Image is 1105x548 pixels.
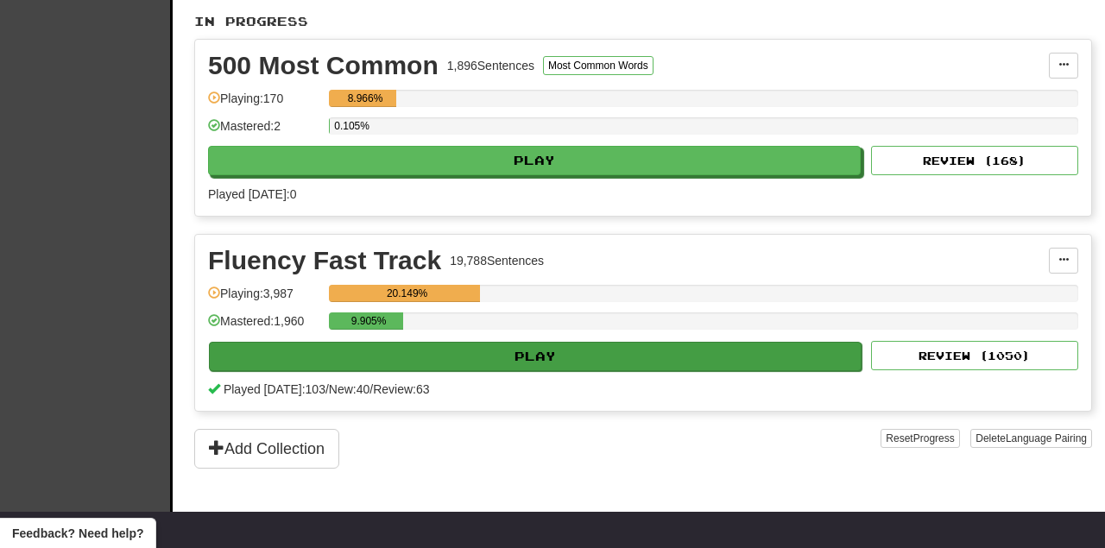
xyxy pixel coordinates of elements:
span: Progress [913,432,955,444]
span: Open feedback widget [12,525,143,542]
div: Mastered: 2 [208,117,320,146]
div: 9.905% [334,312,403,330]
button: ResetProgress [881,429,959,448]
button: Review (168) [871,146,1078,175]
span: / [325,382,329,396]
span: / [369,382,373,396]
span: Played [DATE]: 103 [224,382,325,396]
span: Review: 63 [373,382,429,396]
div: 1,896 Sentences [447,57,534,74]
div: 8.966% [334,90,396,107]
span: Language Pairing [1006,432,1087,444]
div: Playing: 170 [208,90,320,118]
p: In Progress [194,13,1092,30]
button: Play [209,342,862,371]
span: Played [DATE]: 0 [208,187,296,201]
button: Add Collection [194,429,339,469]
div: 19,788 Sentences [450,252,544,269]
button: DeleteLanguage Pairing [970,429,1092,448]
div: Playing: 3,987 [208,285,320,313]
span: New: 40 [329,382,369,396]
div: Mastered: 1,960 [208,312,320,341]
button: Review (1050) [871,341,1078,370]
div: 500 Most Common [208,53,439,79]
div: Fluency Fast Track [208,248,441,274]
button: Most Common Words [543,56,654,75]
div: 20.149% [334,285,480,302]
button: Play [208,146,861,175]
